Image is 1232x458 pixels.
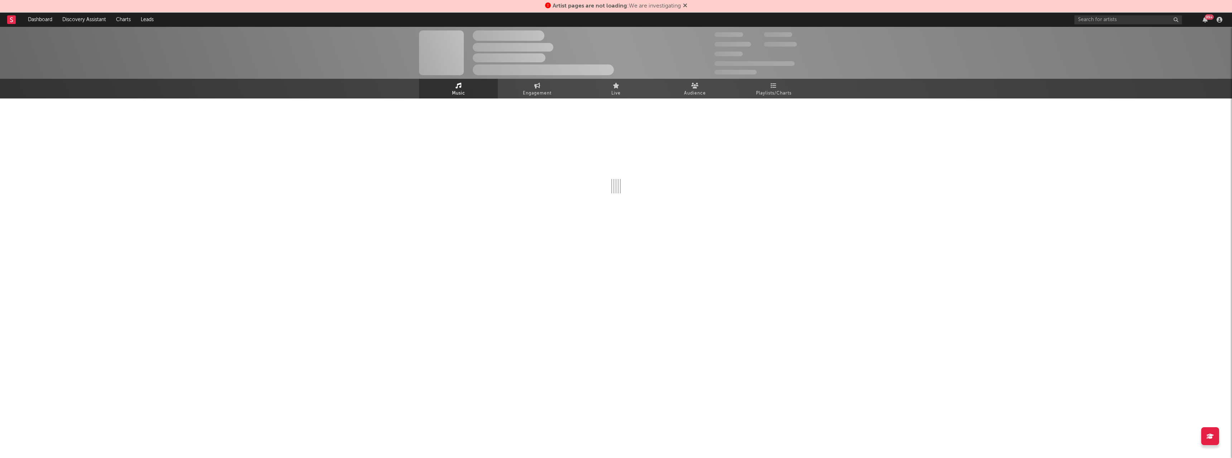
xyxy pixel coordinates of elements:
span: Dismiss [683,3,687,9]
span: 100,000 [764,32,792,37]
span: : We are investigating [553,3,681,9]
a: Playlists/Charts [734,79,813,98]
span: 50,000,000 Monthly Listeners [714,61,795,66]
button: 99+ [1203,17,1208,23]
span: Live [611,89,621,98]
a: Charts [111,13,136,27]
span: Playlists/Charts [756,89,791,98]
a: Dashboard [23,13,57,27]
a: Music [419,79,498,98]
span: Audience [684,89,706,98]
span: 1,000,000 [764,42,797,47]
a: Discovery Assistant [57,13,111,27]
a: Audience [655,79,734,98]
a: Live [577,79,655,98]
span: Jump Score: 85.0 [714,70,757,74]
div: 99 + [1205,14,1214,20]
span: 100,000 [714,52,743,56]
span: Artist pages are not loading [553,3,627,9]
a: Engagement [498,79,577,98]
span: 50,000,000 [714,42,751,47]
span: 300,000 [714,32,743,37]
a: Leads [136,13,159,27]
span: Engagement [523,89,552,98]
input: Search for artists [1074,15,1182,24]
span: Music [452,89,465,98]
